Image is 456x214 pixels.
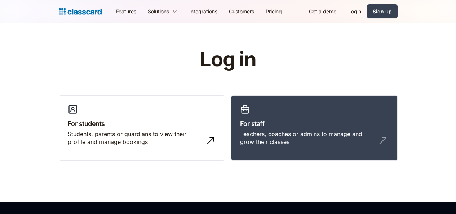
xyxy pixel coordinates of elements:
[148,8,169,15] div: Solutions
[223,3,260,19] a: Customers
[114,48,342,71] h1: Log in
[142,3,183,19] div: Solutions
[342,3,367,19] a: Login
[260,3,288,19] a: Pricing
[231,95,398,161] a: For staffTeachers, coaches or admins to manage and grow their classes
[183,3,223,19] a: Integrations
[110,3,142,19] a: Features
[240,130,374,146] div: Teachers, coaches or admins to manage and grow their classes
[367,4,398,18] a: Sign up
[240,119,389,128] h3: For staff
[373,8,392,15] div: Sign up
[59,95,225,161] a: For studentsStudents, parents or guardians to view their profile and manage bookings
[303,3,342,19] a: Get a demo
[68,119,216,128] h3: For students
[68,130,202,146] div: Students, parents or guardians to view their profile and manage bookings
[59,6,102,17] a: home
